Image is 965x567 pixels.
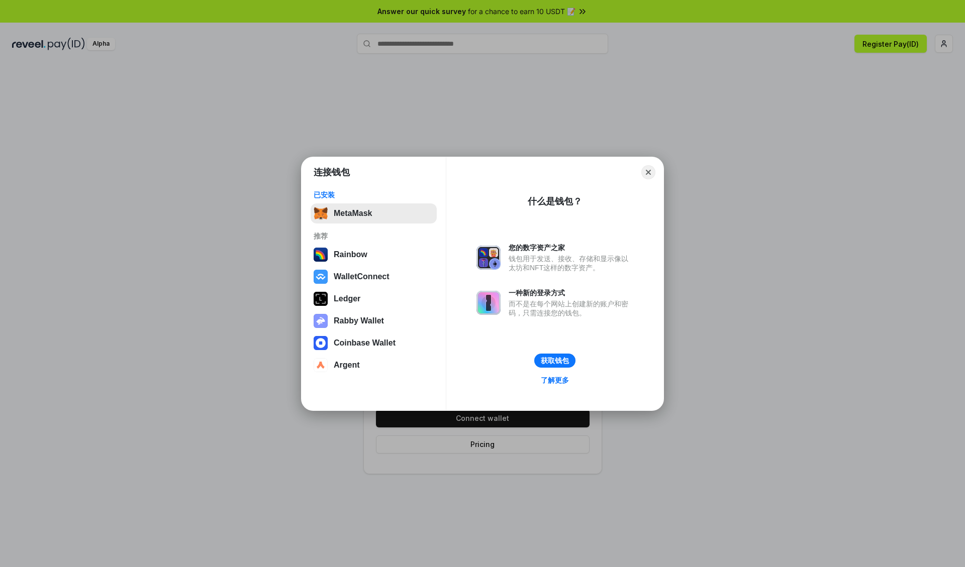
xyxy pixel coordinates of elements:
[311,355,437,375] button: Argent
[509,243,633,252] div: 您的数字资产之家
[334,338,396,348] div: Coinbase Wallet
[509,299,633,317] div: 而不是在每个网站上创建新的账户和密码，只需连接您的钱包。
[314,166,350,178] h1: 连接钱包
[314,248,328,262] img: svg+xml,%3Csvg%20width%3D%22120%22%20height%3D%22120%22%20viewBox%3D%220%200%20120%20120%22%20fil...
[334,316,384,325] div: Rabby Wallet
[314,336,328,350] img: svg+xml,%3Csvg%20width%3D%2228%22%20height%3D%2228%22%20viewBox%3D%220%200%2028%2028%22%20fill%3D...
[314,358,328,372] img: svg+xml,%3Csvg%20width%3D%2228%22%20height%3D%2228%22%20viewBox%3D%220%200%2028%2028%22%20fill%3D...
[314,270,328,284] img: svg+xml,%3Csvg%20width%3D%2228%22%20height%3D%2228%22%20viewBox%3D%220%200%2028%2028%22%20fill%3D...
[534,354,575,368] button: 获取钱包
[314,314,328,328] img: svg+xml,%3Csvg%20xmlns%3D%22http%3A%2F%2Fwww.w3.org%2F2000%2Fsvg%22%20fill%3D%22none%22%20viewBox...
[476,291,501,315] img: svg+xml,%3Csvg%20xmlns%3D%22http%3A%2F%2Fwww.w3.org%2F2000%2Fsvg%22%20fill%3D%22none%22%20viewBox...
[541,376,569,385] div: 了解更多
[311,333,437,353] button: Coinbase Wallet
[314,292,328,306] img: svg+xml,%3Csvg%20xmlns%3D%22http%3A%2F%2Fwww.w3.org%2F2000%2Fsvg%22%20width%3D%2228%22%20height%3...
[509,254,633,272] div: 钱包用于发送、接收、存储和显示像以太坊和NFT这样的数字资产。
[311,289,437,309] button: Ledger
[509,288,633,297] div: 一种新的登录方式
[334,250,367,259] div: Rainbow
[334,209,372,218] div: MetaMask
[314,232,434,241] div: 推荐
[311,203,437,223] button: MetaMask
[314,190,434,199] div: 已安装
[476,246,501,270] img: svg+xml,%3Csvg%20xmlns%3D%22http%3A%2F%2Fwww.w3.org%2F2000%2Fsvg%22%20fill%3D%22none%22%20viewBox...
[334,294,360,303] div: Ledger
[541,356,569,365] div: 获取钱包
[311,311,437,331] button: Rabby Wallet
[641,165,655,179] button: Close
[311,267,437,287] button: WalletConnect
[311,245,437,265] button: Rainbow
[535,374,575,387] a: 了解更多
[334,272,390,281] div: WalletConnect
[334,361,360,370] div: Argent
[528,195,582,207] div: 什么是钱包？
[314,206,328,220] img: svg+xml,%3Csvg%20fill%3D%22none%22%20height%3D%2233%22%20viewBox%3D%220%200%2035%2033%22%20width%...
